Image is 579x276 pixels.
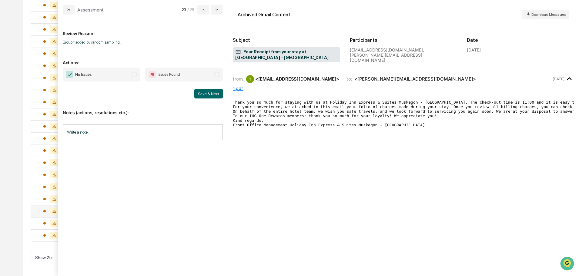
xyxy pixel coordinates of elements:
[63,24,223,36] p: Review Reason:
[255,76,339,82] div: <[EMAIL_ADDRESS][DOMAIN_NAME]>
[103,48,110,55] button: Start new chat
[75,71,92,78] span: No Issues
[63,103,223,115] p: Notes (actions, resolutions etc.):
[60,103,73,107] span: Pylon
[12,76,39,82] span: Preclearance
[194,89,223,98] button: Save & Next
[77,7,104,13] div: Assessment
[553,77,564,81] time: Sunday, September 28, 2025 at 9:58:33 AM
[467,37,574,43] h2: Date
[149,71,156,78] img: Flag
[4,74,42,85] a: 🖐️Preclearance
[4,85,41,96] a: 🔎Data Lookup
[21,52,77,57] div: We're available if you need us!
[12,88,38,94] span: Data Lookup
[6,88,11,93] div: 🔎
[6,77,11,82] div: 🖐️
[346,76,352,82] span: to:
[187,7,196,12] span: / 25
[246,75,254,83] div: ?
[233,85,574,91] div: 1.pdf
[182,7,186,12] span: 23
[233,37,340,43] h2: Subject
[63,53,223,65] p: Actions:
[6,13,110,22] p: How can we help?
[63,40,223,45] p: Group flagged by random sampling.
[350,47,457,63] div: [EMAIL_ADDRESS][DOMAIN_NAME], [PERSON_NAME][EMAIL_ADDRESS][DOMAIN_NAME]
[44,77,49,82] div: 🗄️
[350,37,457,43] h2: Participants
[354,76,476,82] div: <[PERSON_NAME][EMAIL_ADDRESS][DOMAIN_NAME]>
[560,256,576,272] iframe: Open customer support
[66,71,73,78] img: Checkmark
[235,49,338,61] span: Your Receipt from your stay at [GEOGRAPHIC_DATA] - [GEOGRAPHIC_DATA]
[467,47,481,52] div: [DATE]
[233,76,244,82] span: from:
[50,76,75,82] span: Attestations
[158,71,180,78] span: Issues Found
[21,46,99,52] div: Start new chat
[43,102,73,107] a: Powered byPylon
[238,12,290,18] div: Archived Gmail Content
[6,46,17,57] img: 1746055101610-c473b297-6a78-478c-a979-82029cc54cd1
[233,100,574,127] pre: Thank you so much for staying with us at Holiday Inn Express & Suites Muskegon - [GEOGRAPHIC_DATA...
[522,10,569,19] button: Download Messages
[531,12,566,17] span: Download Messages
[42,74,78,85] a: 🗄️Attestations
